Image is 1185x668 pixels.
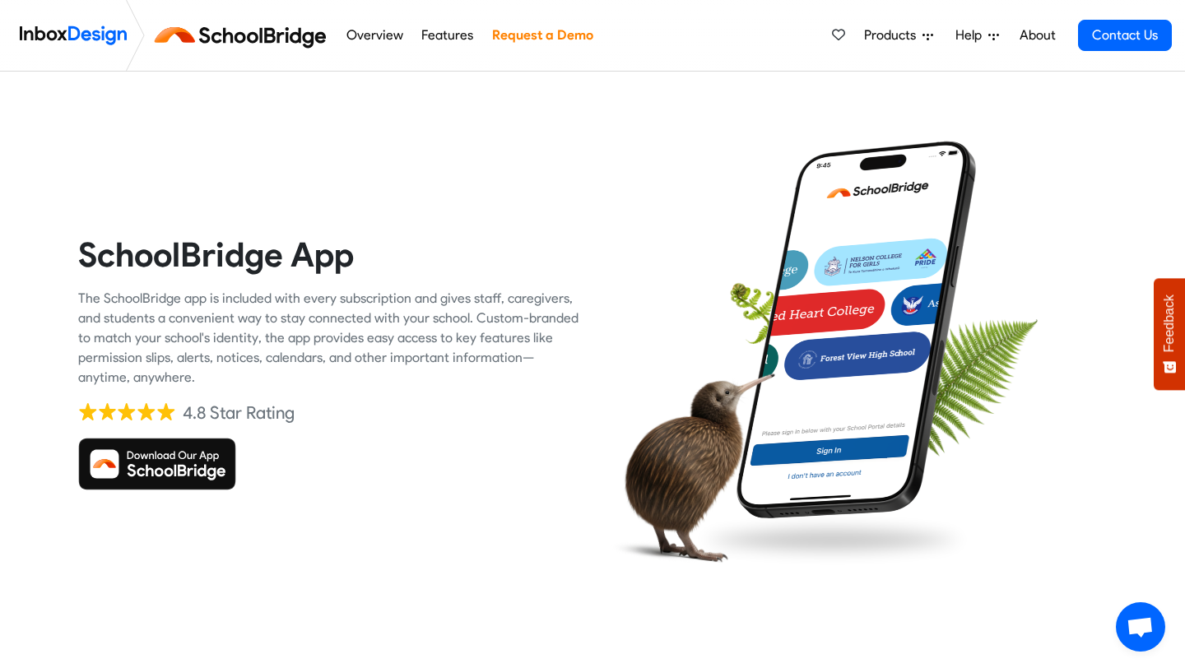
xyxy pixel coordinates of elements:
a: Features [417,19,478,52]
img: Download SchoolBridge App [78,438,236,490]
a: Help [949,19,1006,52]
heading: SchoolBridge App [78,234,580,276]
img: shadow.png [690,509,974,570]
span: Products [864,26,922,45]
a: Overview [342,19,407,52]
button: Feedback - Show survey [1154,278,1185,390]
span: Help [955,26,988,45]
a: Request a Demo [487,19,597,52]
a: Open chat [1116,602,1165,652]
a: Contact Us [1078,20,1172,51]
span: Feedback [1162,295,1177,352]
div: The SchoolBridge app is included with every subscription and gives staff, caregivers, and student... [78,289,580,387]
div: 4.8 Star Rating [183,401,295,425]
img: kiwi_bird.png [605,358,775,576]
img: schoolbridge logo [151,16,337,55]
img: phone.png [724,140,988,520]
a: Products [857,19,940,52]
a: About [1015,19,1060,52]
